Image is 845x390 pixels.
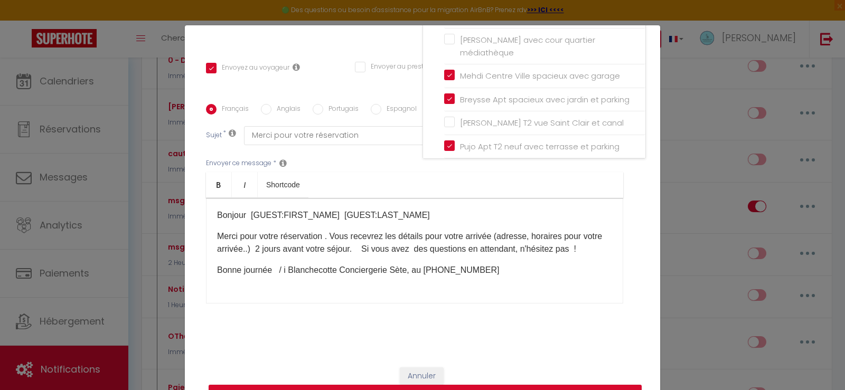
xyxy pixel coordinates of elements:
span: Pujo Apt T2 neuf avec terrasse et parking [460,141,619,152]
i: Message [279,159,287,167]
p: Bonjour [GUEST:FIRST_NAME]​ ​​​​ [GUEST:LAST_NAME]​ [217,209,612,222]
label: Sujet [206,130,222,141]
span: Breysse Apt spacieux avec jardin et parking [460,94,630,105]
label: Espagnol [381,104,417,116]
i: Envoyer au voyageur [293,63,300,71]
span: [PERSON_NAME] avec cour quartier médiathèque [460,34,595,58]
button: Annuler [400,367,444,385]
label: Envoyer ce message [206,158,271,168]
a: Italic [232,172,258,197]
p: Merci pour votre réservation . Vous recevrez les détails pour votre arrivée (adresse, horaires po... [217,230,612,255]
label: Portugais [323,104,359,116]
label: Anglais [271,104,301,116]
label: Français [217,104,249,116]
p: Bonne journée / i Blanchecotte Conciergerie Sète, au [PHONE_NUMBER] [217,264,612,277]
i: Subject [229,129,236,137]
a: Bold [206,172,232,197]
a: Shortcode [258,172,308,197]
